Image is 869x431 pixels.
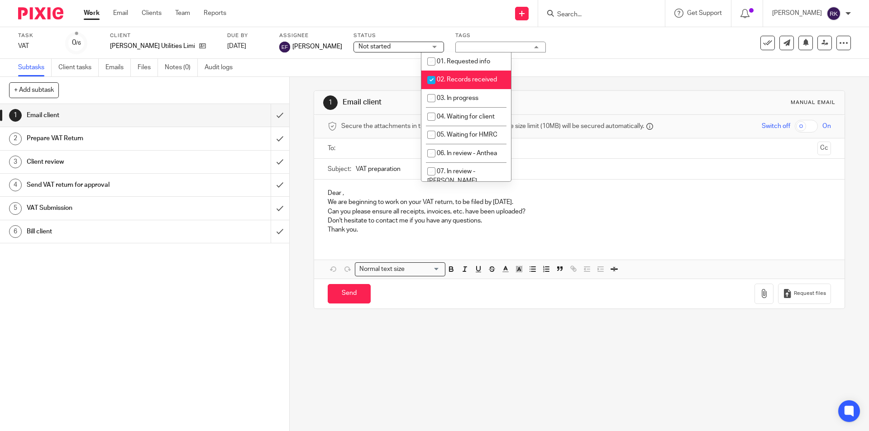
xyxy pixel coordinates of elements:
[204,9,226,18] a: Reports
[817,142,831,155] button: Cc
[9,133,22,145] div: 2
[357,265,406,274] span: Normal text size
[279,32,342,39] label: Assignee
[328,207,831,216] p: Can you please ensure all receipts, invoices, etc. have been uploaded?
[437,114,495,120] span: 04. Waiting for client
[292,42,342,51] span: [PERSON_NAME]
[142,9,162,18] a: Clients
[323,95,338,110] div: 1
[18,42,54,51] div: VAT
[772,9,822,18] p: [PERSON_NAME]
[279,42,290,52] img: svg%3E
[27,155,183,169] h1: Client review
[556,11,638,19] input: Search
[113,9,128,18] a: Email
[18,32,54,39] label: Task
[18,59,52,76] a: Subtasks
[84,9,100,18] a: Work
[778,284,831,304] button: Request files
[175,9,190,18] a: Team
[138,59,158,76] a: Files
[328,216,831,225] p: Don't hesitate to contact me if you have any questions.
[791,99,836,106] div: Manual email
[27,201,183,215] h1: VAT Submission
[353,32,444,39] label: Status
[794,290,826,297] span: Request files
[407,265,440,274] input: Search for option
[455,32,546,39] label: Tags
[822,122,831,131] span: On
[328,198,831,207] p: We are beginning to work on your VAT return, to be filed by [DATE].
[437,95,478,101] span: 03. In progress
[9,109,22,122] div: 1
[27,132,183,145] h1: Prepare VAT Return
[328,189,831,198] p: Dear ,
[437,76,497,83] span: 02. Records received
[27,178,183,192] h1: Send VAT return for approval
[27,109,183,122] h1: Email client
[343,98,599,107] h1: Email client
[9,156,22,168] div: 3
[358,43,391,50] span: Not started
[9,225,22,238] div: 6
[27,225,183,238] h1: Bill client
[105,59,131,76] a: Emails
[165,59,198,76] a: Notes (0)
[9,82,59,98] button: + Add subtask
[328,165,351,174] label: Subject:
[227,32,268,39] label: Due by
[762,122,790,131] span: Switch off
[437,58,490,65] span: 01. Requested info
[58,59,99,76] a: Client tasks
[110,42,195,51] p: [PERSON_NAME] Utilities Limited
[826,6,841,21] img: svg%3E
[328,284,371,303] input: Send
[437,132,497,138] span: 05. Waiting for HMRC
[18,7,63,19] img: Pixie
[9,179,22,191] div: 4
[205,59,239,76] a: Audit logs
[72,38,81,48] div: 0
[427,168,477,184] span: 07. In review - [PERSON_NAME]
[227,43,246,49] span: [DATE]
[341,122,644,131] span: Secure the attachments in this message. Files exceeding the size limit (10MB) will be secured aut...
[9,202,22,215] div: 5
[328,225,831,234] p: Thank you.
[110,32,216,39] label: Client
[328,144,338,153] label: To:
[355,262,445,276] div: Search for option
[76,41,81,46] small: /6
[437,150,497,156] span: 06. In review - Anthea
[687,10,722,16] span: Get Support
